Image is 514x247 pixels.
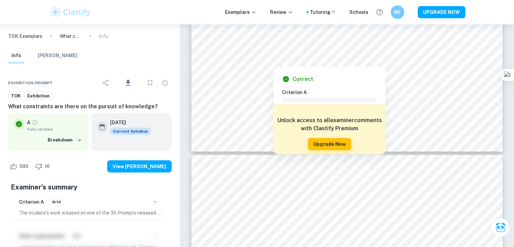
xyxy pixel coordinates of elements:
[27,119,30,126] p: A
[49,5,92,19] img: Clastify logo
[310,8,336,16] a: Tutoring
[491,218,510,237] button: Ask Clai
[19,209,161,217] p: The student’s work is based on one of the 35 Prompts released by the IBO for the examination sess...
[8,93,23,99] span: TOK
[25,93,52,99] span: Exhibition
[418,6,465,18] button: UPGRADE NOW
[158,76,172,90] div: Report issue
[110,119,145,126] h6: [DATE]
[8,92,23,100] a: TOK
[41,163,53,170] span: 16
[293,75,313,83] h6: Correct
[11,182,169,192] h5: Examiner's summary
[8,161,32,172] div: Like
[46,135,83,145] button: Breakdown
[33,161,53,172] div: Dislike
[308,138,351,150] button: Upgrade Now
[110,128,151,135] div: This exemplar is based on the current syllabus. Feel free to refer to it for inspiration/ideas wh...
[32,119,38,126] a: Grade fully verified
[25,92,52,100] a: Exhibition
[8,103,172,111] h6: What constraints are there on the pursuit of knowledge?
[8,48,24,63] button: Info
[8,32,42,40] a: TOK Exemplars
[225,8,256,16] p: Exemplars
[8,80,53,86] span: Exhibition Prompt
[99,76,113,90] div: Share
[277,116,382,133] h6: Unlock access to all examiner comments with Clastify Premium
[19,198,44,206] h6: Criterion A
[114,74,142,92] div: Download
[374,6,385,18] button: Help and Feedback
[38,48,77,63] button: [PERSON_NAME]
[349,8,368,16] a: Schools
[50,199,63,205] span: 9/10
[16,163,32,170] span: 393
[60,32,81,40] p: What constraints are there on the pursuit of knowledge?
[391,5,404,19] button: MF
[270,8,293,16] p: Review
[99,32,108,40] p: Info
[110,128,151,135] span: Current Syllabus
[143,76,157,90] div: Bookmark
[107,160,172,173] button: View [PERSON_NAME]
[282,89,383,96] h6: Criterion A
[393,8,401,16] h6: MF
[27,126,83,132] span: Fully verified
